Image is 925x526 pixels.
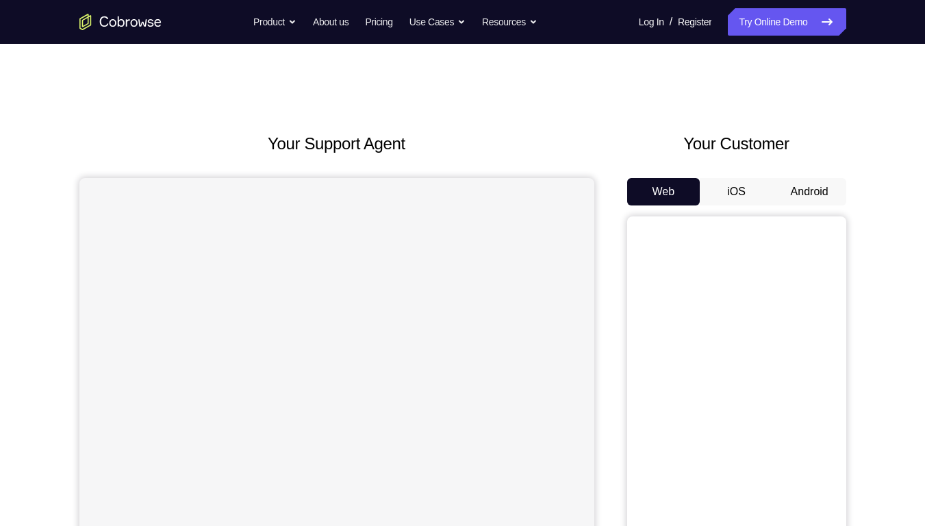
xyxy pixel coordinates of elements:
[700,178,773,205] button: iOS
[670,14,672,30] span: /
[409,8,466,36] button: Use Cases
[639,8,664,36] a: Log In
[627,178,700,205] button: Web
[79,14,162,30] a: Go to the home page
[313,8,349,36] a: About us
[253,8,296,36] button: Product
[678,8,711,36] a: Register
[365,8,392,36] a: Pricing
[79,131,594,156] h2: Your Support Agent
[728,8,846,36] a: Try Online Demo
[627,131,846,156] h2: Your Customer
[482,8,537,36] button: Resources
[773,178,846,205] button: Android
